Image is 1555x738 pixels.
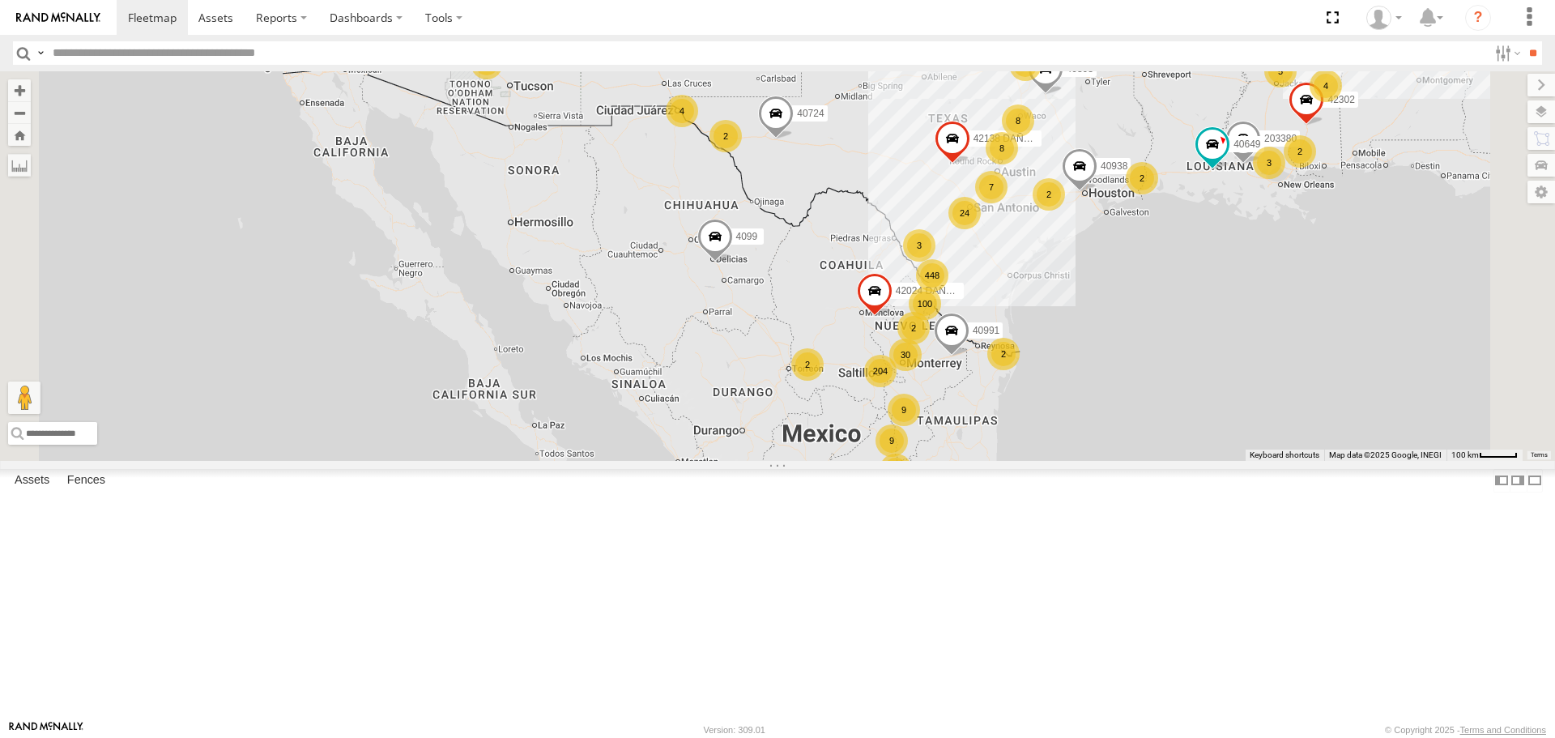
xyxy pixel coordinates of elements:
a: Visit our Website [9,722,83,738]
div: 2 [1033,178,1065,211]
label: Fences [59,470,113,493]
div: 8 [986,132,1018,164]
i: ? [1465,5,1491,31]
div: 2 [791,348,824,381]
span: 40991 [973,325,999,336]
div: 30 [889,339,922,371]
div: 2 [897,312,930,344]
div: 4 [666,95,698,127]
div: 3 [1253,147,1285,179]
span: 40649 [1233,139,1260,150]
span: 42302 [1327,94,1354,105]
div: 10 [880,454,912,486]
div: Version: 309.01 [704,725,765,735]
div: 2 [987,338,1020,370]
div: 2 [709,120,742,152]
div: 4 [1310,70,1342,102]
div: 448 [916,259,948,292]
img: rand-logo.svg [16,12,100,23]
div: 9 [875,424,908,457]
label: Map Settings [1527,181,1555,203]
span: 203380 [1264,134,1297,145]
button: Zoom in [8,79,31,101]
div: 2 [1284,135,1316,168]
label: Search Query [34,41,47,65]
div: 24 [948,197,981,229]
div: 204 [864,355,897,387]
button: Drag Pegman onto the map to open Street View [8,382,40,414]
div: Caseta Laredo TX [1361,6,1408,30]
button: Keyboard shortcuts [1250,450,1319,461]
div: 100 [909,288,941,320]
span: 42024 DAÑADO 102025 [896,285,1002,296]
div: 2 [1126,162,1158,194]
span: Map data ©2025 Google, INEGI [1329,450,1442,459]
span: 4099 [736,231,758,242]
label: Hide Summary Table [1527,469,1543,493]
a: Terms and Conditions [1460,725,1546,735]
button: Zoom out [8,101,31,124]
div: 3 [903,229,935,262]
label: Search Filter Options [1489,41,1523,65]
span: 40724 [797,109,824,120]
label: Measure [8,154,31,177]
button: Map Scale: 100 km per 44 pixels [1446,450,1523,461]
div: 9 [888,394,920,426]
span: 42138 DAÑADO [973,133,1045,144]
button: Zoom Home [8,124,31,146]
div: 7 [975,171,1008,203]
div: © Copyright 2025 - [1385,725,1546,735]
a: Terms (opens in new tab) [1531,451,1548,458]
span: 40938 [1101,160,1127,172]
span: 100 km [1451,450,1479,459]
div: 8 [1002,105,1034,137]
label: Assets [6,470,58,493]
div: 5 [1264,55,1297,87]
label: Dock Summary Table to the Left [1493,469,1510,493]
label: Dock Summary Table to the Right [1510,469,1526,493]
